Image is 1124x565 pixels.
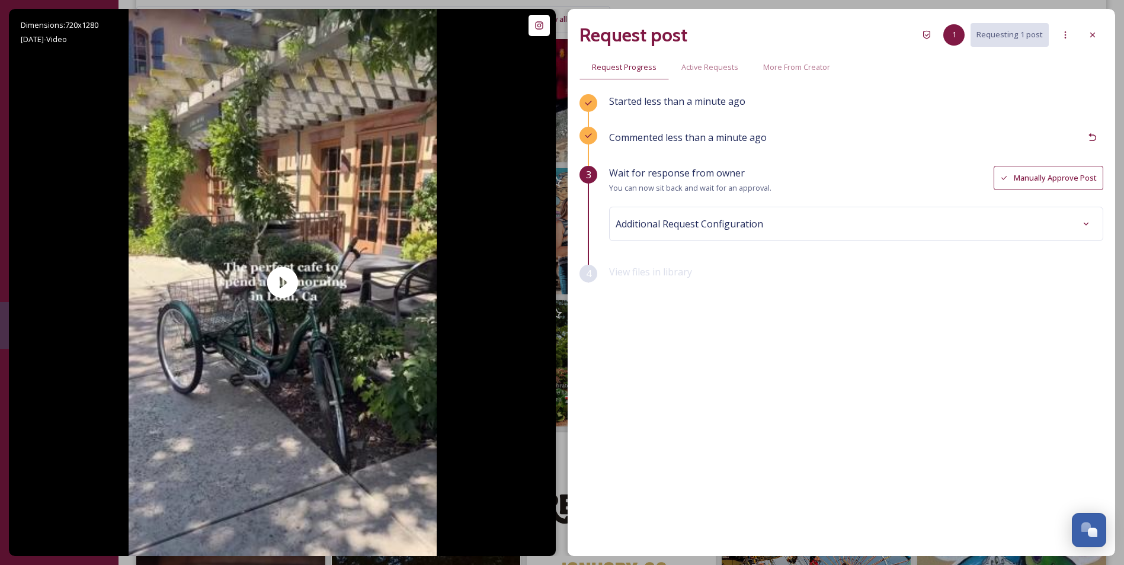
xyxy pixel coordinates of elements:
[971,23,1049,46] button: Requesting 1 post
[579,21,687,49] h2: Request post
[586,168,591,182] span: 3
[952,29,956,40] span: 1
[609,95,745,108] span: Started less than a minute ago
[616,217,763,231] span: Additional Request Configuration
[609,265,692,278] span: View files in library
[586,267,591,281] span: 4
[21,34,67,44] span: [DATE] - Video
[609,166,745,179] span: Wait for response from owner
[609,131,767,144] span: Commented less than a minute ago
[129,9,437,556] img: thumbnail
[609,182,771,193] span: You can now sit back and wait for an approval.
[592,62,657,73] span: Request Progress
[681,62,738,73] span: Active Requests
[21,20,98,30] span: Dimensions: 720 x 1280
[1072,513,1106,547] button: Open Chat
[763,62,830,73] span: More From Creator
[994,166,1103,190] button: Manually Approve Post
